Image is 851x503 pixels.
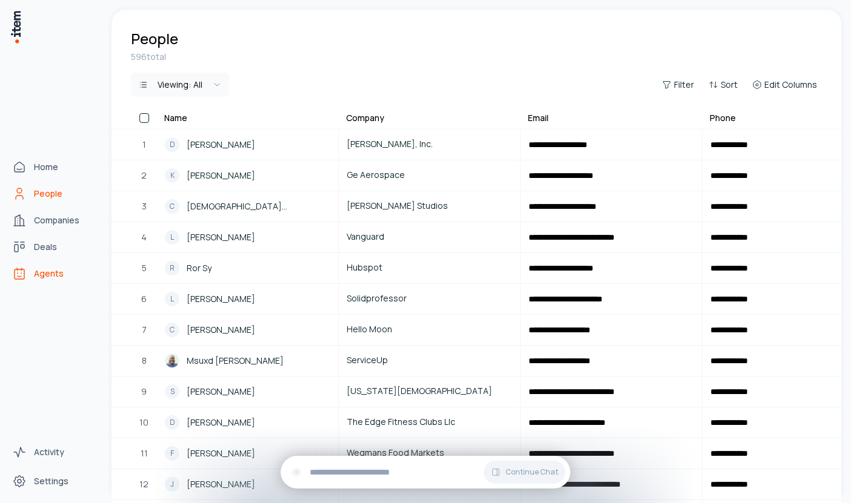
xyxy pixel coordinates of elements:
[158,470,338,499] a: J[PERSON_NAME]
[165,477,179,491] div: J
[165,230,179,245] div: L
[339,315,519,344] a: Hello Moon
[158,408,338,437] a: D[PERSON_NAME]
[158,346,338,375] a: Msuxd Jan MorrisMsuxd [PERSON_NAME]
[339,254,519,283] a: Hubspot
[142,323,147,337] span: 7
[187,416,255,429] span: [PERSON_NAME]
[710,112,736,124] div: Phone
[347,230,512,243] span: Vanguard
[10,10,22,44] img: Item Brain Logo
[339,408,519,437] a: The Edge Fitness Clubs Llc
[165,323,179,337] div: C
[339,192,519,221] a: [PERSON_NAME] Studios
[34,188,62,200] span: People
[187,447,255,460] span: [PERSON_NAME]
[528,112,549,124] div: Email
[165,168,179,183] div: K
[187,292,255,306] span: [PERSON_NAME]
[34,161,58,173] span: Home
[158,254,338,283] a: RRor Sy
[704,76,743,93] button: Sort
[7,261,99,286] a: Agents
[165,415,179,430] div: D
[347,353,512,367] span: ServiceUp
[158,439,338,468] a: F[PERSON_NAME]
[158,223,338,252] a: L[PERSON_NAME]
[339,284,519,314] a: Solidprofessor
[141,385,147,398] span: 9
[339,223,519,252] a: Vanguard
[187,200,330,213] span: [DEMOGRAPHIC_DATA][PERSON_NAME]
[484,461,566,484] button: Continue Chat
[34,475,68,487] span: Settings
[164,112,187,124] div: Name
[141,231,147,244] span: 4
[142,261,147,275] span: 5
[131,29,178,48] h1: People
[158,161,338,190] a: K[PERSON_NAME]
[158,192,338,221] a: C[DEMOGRAPHIC_DATA][PERSON_NAME]
[747,76,822,93] button: Edit Columns
[187,261,212,275] span: Ror Sy
[141,292,147,306] span: 6
[165,261,179,275] div: R
[7,208,99,232] a: Companies
[142,354,147,367] span: 8
[7,469,99,493] a: Settings
[764,79,817,91] span: Edit Columns
[34,268,64,280] span: Agents
[347,415,512,429] span: The Edge Fitness Clubs Llc
[158,130,338,159] a: D[PERSON_NAME]
[187,354,284,367] span: Msuxd [PERSON_NAME]
[347,384,512,398] span: [US_STATE][DEMOGRAPHIC_DATA]
[165,384,179,399] div: S
[165,137,179,152] div: D
[347,137,512,151] span: [PERSON_NAME], Inc.
[339,346,519,375] a: ServiceUp
[187,323,255,337] span: [PERSON_NAME]
[7,155,99,179] a: Home
[165,446,179,461] div: F
[139,416,149,429] span: 10
[347,168,512,182] span: Ge Aerospace
[7,440,99,464] a: Activity
[339,161,519,190] a: Ge Aerospace
[187,138,255,151] span: [PERSON_NAME]
[165,353,179,368] img: Msuxd Jan Morris
[657,76,699,93] button: Filter
[139,478,149,491] span: 12
[721,79,738,91] span: Sort
[339,439,519,468] a: Wegmans Food Markets
[165,292,179,306] div: L
[158,315,338,344] a: C[PERSON_NAME]
[158,377,338,406] a: S[PERSON_NAME]
[674,79,694,91] span: Filter
[142,138,146,151] span: 1
[347,199,512,212] span: [PERSON_NAME] Studios
[347,261,512,274] span: Hubspot
[187,478,255,491] span: [PERSON_NAME]
[187,385,255,398] span: [PERSON_NAME]
[346,112,384,124] div: Company
[34,446,64,458] span: Activity
[281,456,570,488] div: Continue Chat
[7,235,99,259] a: Deals
[187,169,255,182] span: [PERSON_NAME]
[7,182,99,206] a: People
[506,467,558,477] span: Continue Chat
[158,284,338,314] a: L[PERSON_NAME]
[158,79,202,91] div: Viewing:
[339,377,519,406] a: [US_STATE][DEMOGRAPHIC_DATA]
[347,446,512,459] span: Wegmans Food Markets
[34,214,79,226] span: Companies
[339,130,519,159] a: [PERSON_NAME], Inc.
[131,51,822,63] div: 596 total
[142,200,147,213] span: 3
[187,231,255,244] span: [PERSON_NAME]
[141,447,148,460] span: 11
[165,199,179,214] div: C
[347,323,512,336] span: Hello Moon
[141,169,147,182] span: 2
[34,241,57,253] span: Deals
